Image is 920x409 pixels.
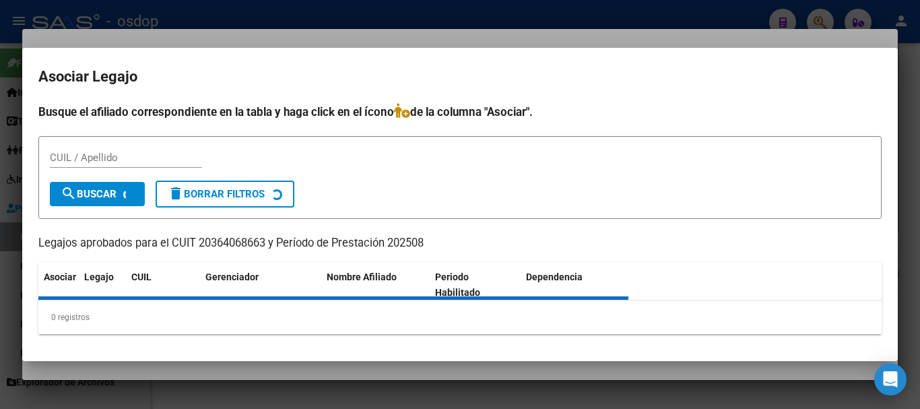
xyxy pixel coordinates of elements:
div: Open Intercom Messenger [874,363,907,396]
mat-icon: search [61,185,77,201]
span: Legajo [84,272,114,282]
span: Asociar [44,272,76,282]
mat-icon: delete [168,185,184,201]
p: Legajos aprobados para el CUIT 20364068663 y Período de Prestación 202508 [38,235,882,252]
h4: Busque el afiliado correspondiente en la tabla y haga click en el ícono de la columna "Asociar". [38,103,882,121]
button: Buscar [50,182,145,206]
span: Buscar [61,188,117,200]
h2: Asociar Legajo [38,64,882,90]
datatable-header-cell: Asociar [38,263,79,307]
span: CUIL [131,272,152,282]
span: Nombre Afiliado [327,272,397,282]
span: Borrar Filtros [168,188,265,200]
datatable-header-cell: CUIL [126,263,200,307]
button: Borrar Filtros [156,181,294,208]
datatable-header-cell: Nombre Afiliado [321,263,430,307]
span: Periodo Habilitado [435,272,480,298]
datatable-header-cell: Periodo Habilitado [430,263,521,307]
span: Gerenciador [205,272,259,282]
span: Dependencia [526,272,583,282]
datatable-header-cell: Gerenciador [200,263,321,307]
div: 0 registros [38,301,882,334]
datatable-header-cell: Dependencia [521,263,629,307]
datatable-header-cell: Legajo [79,263,126,307]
